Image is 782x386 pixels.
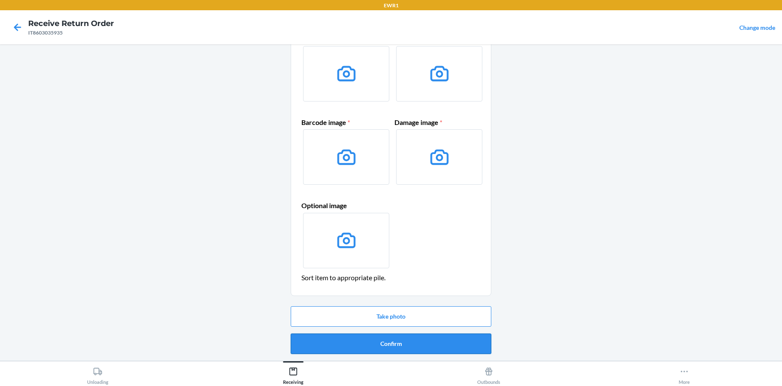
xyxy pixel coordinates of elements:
[301,201,347,209] span: Optional image
[195,361,391,385] button: Receiving
[291,334,491,354] button: Confirm
[384,2,399,9] p: EWR1
[301,118,350,126] span: Barcode image
[28,29,114,37] div: IT8603035935
[391,361,586,385] button: Outbounds
[739,24,775,31] a: Change mode
[679,363,690,385] div: More
[28,18,114,29] h4: Receive Return Order
[87,363,108,385] div: Unloading
[394,118,442,126] span: Damage image
[586,361,782,385] button: More
[283,363,303,385] div: Receiving
[291,306,491,327] button: Take photo
[301,273,481,283] header: Sort item to appropriate pile.
[477,363,500,385] div: Outbounds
